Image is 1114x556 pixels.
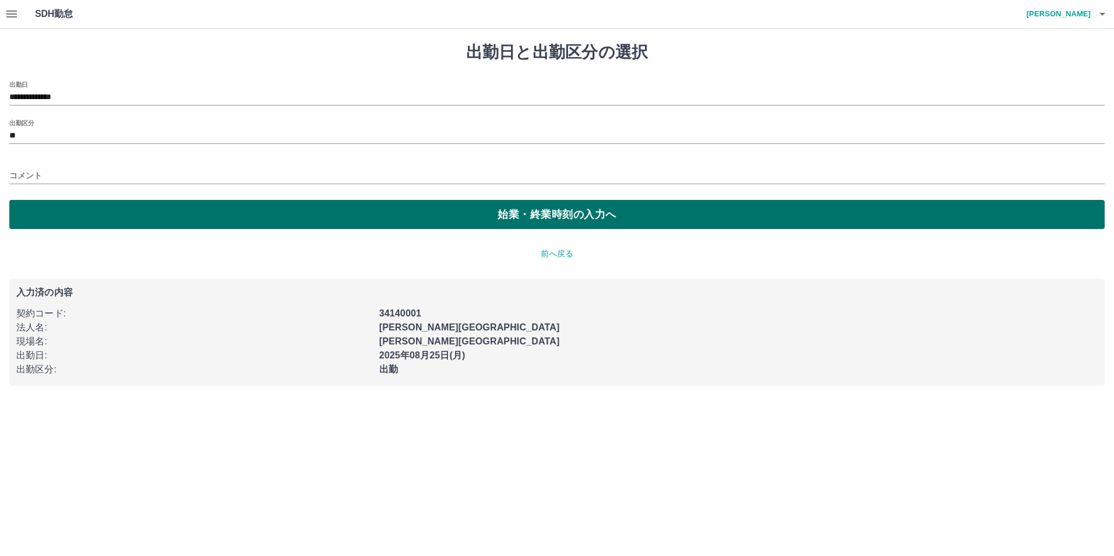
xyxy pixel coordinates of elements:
[379,322,560,332] b: [PERSON_NAME][GEOGRAPHIC_DATA]
[9,248,1105,260] p: 前へ戻る
[379,350,466,360] b: 2025年08月25日(月)
[9,200,1105,229] button: 始業・終業時刻の入力へ
[9,118,34,127] label: 出勤区分
[16,349,372,363] p: 出勤日 :
[379,336,560,346] b: [PERSON_NAME][GEOGRAPHIC_DATA]
[379,364,398,374] b: 出勤
[16,307,372,321] p: 契約コード :
[16,321,372,335] p: 法人名 :
[16,335,372,349] p: 現場名 :
[379,308,421,318] b: 34140001
[9,80,28,89] label: 出勤日
[16,363,372,376] p: 出勤区分 :
[16,288,1098,297] p: 入力済の内容
[9,43,1105,62] h1: 出勤日と出勤区分の選択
